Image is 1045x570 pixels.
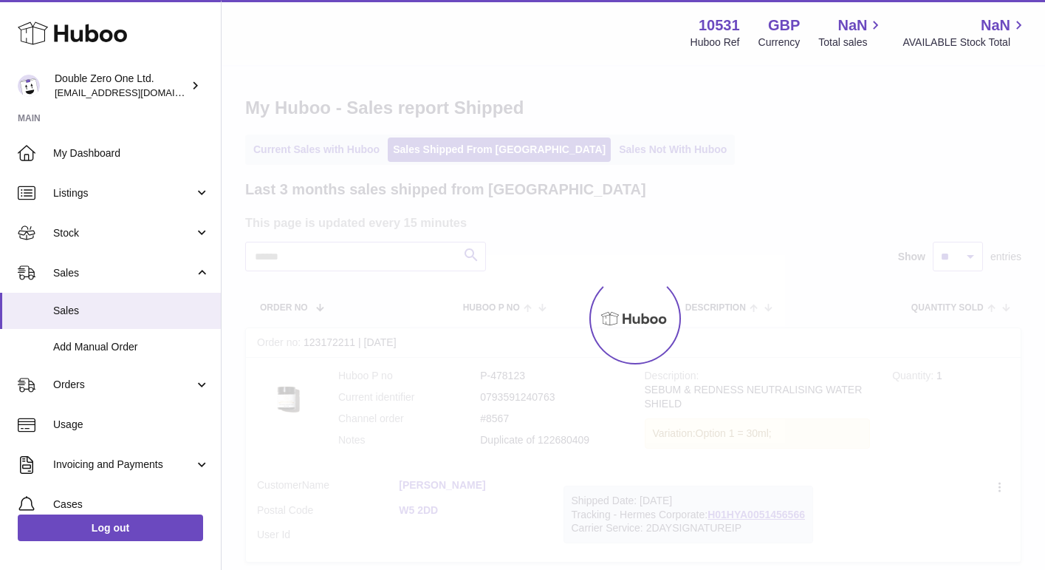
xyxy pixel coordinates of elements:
[55,86,217,98] span: [EMAIL_ADDRESS][DOMAIN_NAME]
[758,35,801,50] div: Currency
[18,75,40,97] img: hello@001skincare.com
[768,16,800,35] strong: GBP
[902,16,1027,50] a: NaN AVAILABLE Stock Total
[981,16,1010,35] span: NaN
[691,35,740,50] div: Huboo Ref
[55,72,188,100] div: Double Zero One Ltd.
[902,35,1027,50] span: AVAILABLE Stock Total
[818,35,884,50] span: Total sales
[53,186,194,200] span: Listings
[699,16,740,35] strong: 10531
[53,458,194,472] span: Invoicing and Payments
[837,16,867,35] span: NaN
[53,378,194,392] span: Orders
[18,515,203,541] a: Log out
[53,340,210,354] span: Add Manual Order
[818,16,884,50] a: NaN Total sales
[53,146,210,160] span: My Dashboard
[53,226,194,240] span: Stock
[53,304,210,318] span: Sales
[53,266,194,280] span: Sales
[53,418,210,432] span: Usage
[53,498,210,512] span: Cases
